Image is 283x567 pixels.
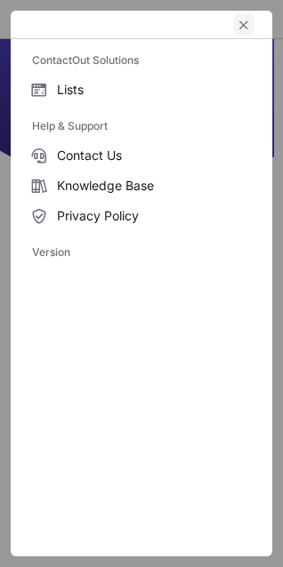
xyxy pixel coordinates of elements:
[11,238,272,267] div: Version
[233,14,255,36] button: left-button
[11,171,272,201] label: Knowledge Base
[11,75,272,105] label: Lists
[11,201,272,231] label: Privacy Policy
[57,208,251,224] span: Privacy Policy
[57,178,251,194] span: Knowledge Base
[57,148,251,164] span: Contact Us
[11,140,272,171] label: Contact Us
[57,82,251,98] span: Lists
[32,46,251,75] label: ContactOut Solutions
[28,16,46,34] button: right-button
[32,112,251,140] label: Help & Support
